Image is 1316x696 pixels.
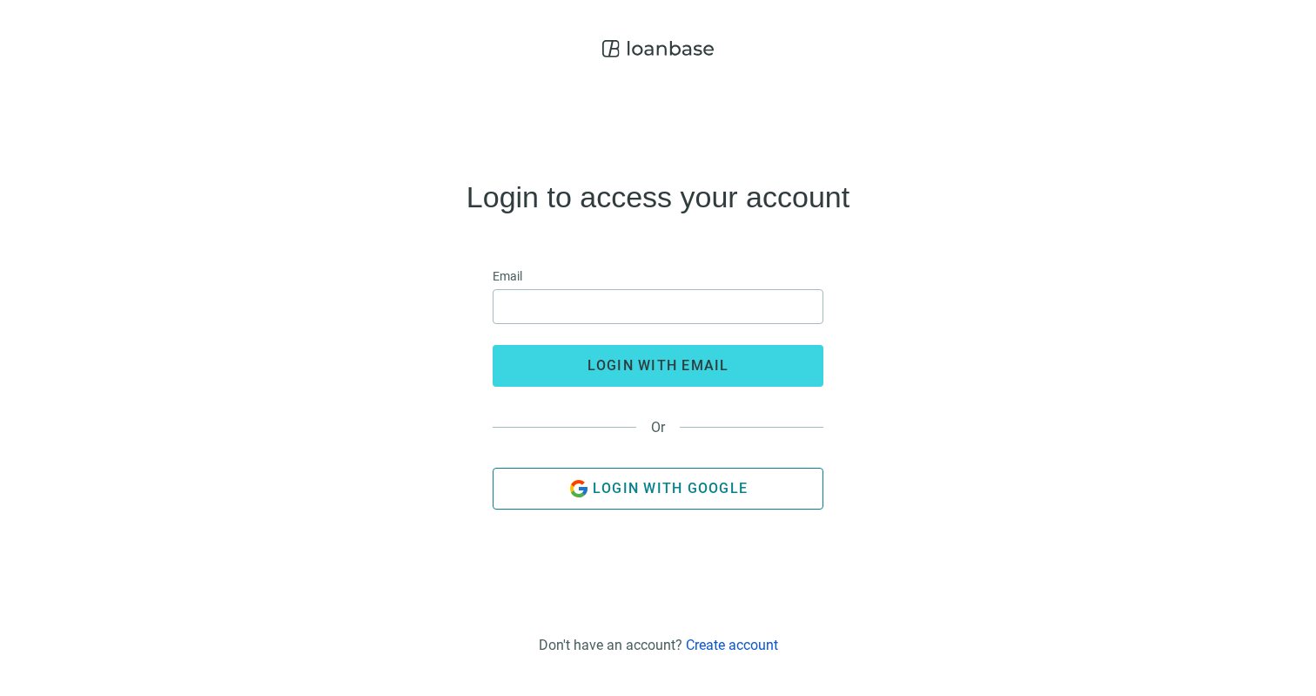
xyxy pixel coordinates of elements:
[493,267,522,286] span: Email
[686,637,778,653] a: Create account
[493,468,823,510] button: Login with Google
[636,419,680,436] span: Or
[587,357,729,374] span: login with email
[493,345,823,387] button: login with email
[467,183,849,211] h4: Login to access your account
[593,480,748,497] span: Login with Google
[539,637,778,653] div: Don't have an account?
